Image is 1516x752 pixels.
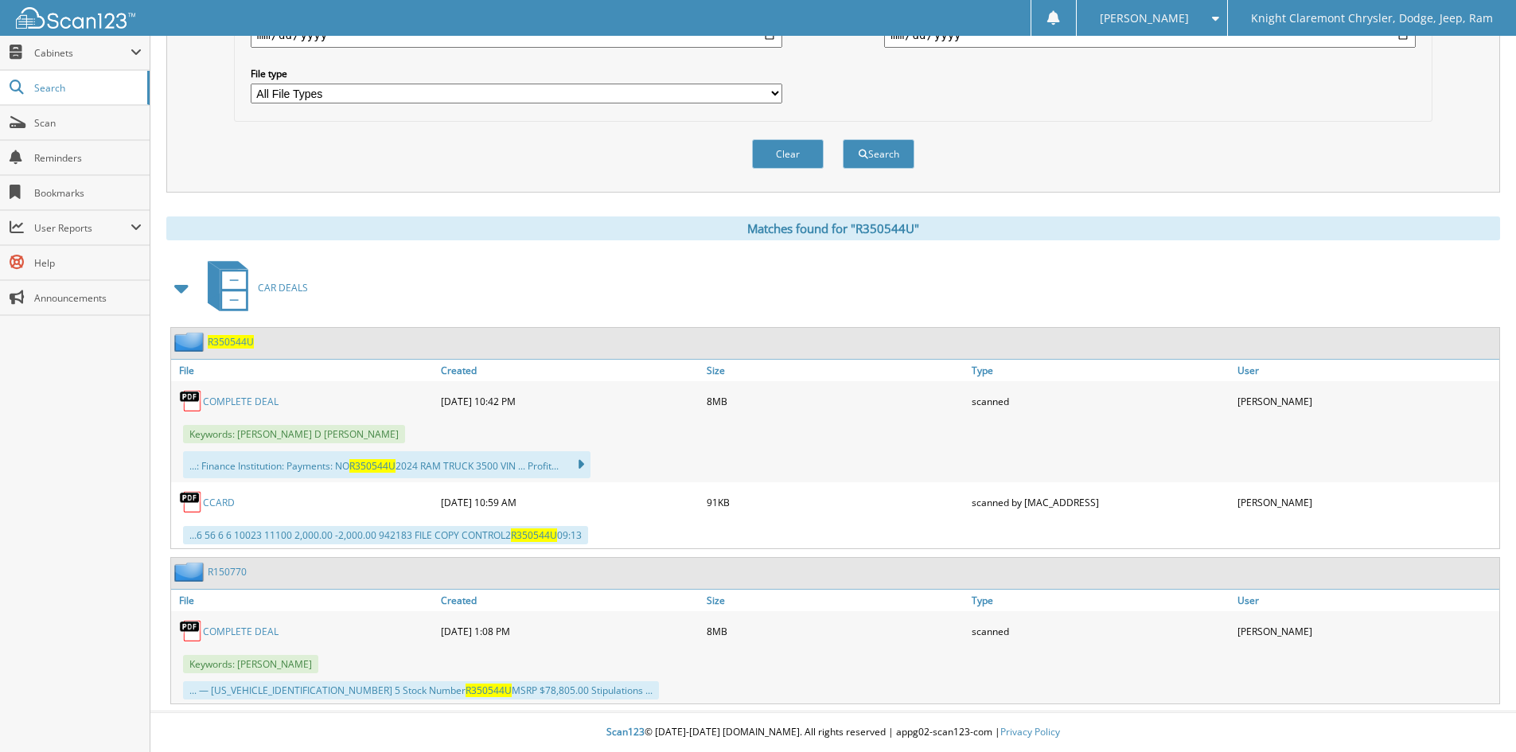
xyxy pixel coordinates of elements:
a: CAR DEALS [198,256,308,319]
iframe: Chat Widget [1436,676,1516,752]
div: ...6 56 6 6 10023 11100 2,000.00 -2,000.00 942183 FILE COPY CONTROL2 09:13 [183,526,588,544]
a: File [171,590,437,611]
a: Size [703,360,968,381]
a: Type [968,360,1233,381]
div: 8MB [703,385,968,417]
button: Search [843,139,914,169]
a: Privacy Policy [1000,725,1060,738]
span: R350544U [511,528,557,542]
span: Scan [34,116,142,130]
span: User Reports [34,221,131,235]
div: 91KB [703,486,968,518]
a: R150770 [208,565,247,579]
img: PDF.png [179,389,203,413]
div: [DATE] 10:42 PM [437,385,703,417]
span: R350544U [466,684,512,697]
a: Size [703,590,968,611]
a: Type [968,590,1233,611]
span: Bookmarks [34,186,142,200]
img: PDF.png [179,490,203,514]
span: Keywords: [PERSON_NAME] [183,655,318,673]
span: R350544U [349,459,396,473]
a: COMPLETE DEAL [203,625,279,638]
span: Cabinets [34,46,131,60]
div: Matches found for "R350544U" [166,216,1500,240]
div: scanned [968,615,1233,647]
img: folder2.png [174,332,208,352]
img: PDF.png [179,619,203,643]
a: File [171,360,437,381]
span: Reminders [34,151,142,165]
div: [PERSON_NAME] [1233,385,1499,417]
img: scan123-logo-white.svg [16,7,135,29]
a: User [1233,360,1499,381]
a: Created [437,360,703,381]
span: [PERSON_NAME] [1100,14,1189,23]
a: Created [437,590,703,611]
label: File type [251,67,782,80]
span: Scan123 [606,725,645,738]
img: folder2.png [174,562,208,582]
div: [PERSON_NAME] [1233,486,1499,518]
div: scanned by [MAC_ADDRESS] [968,486,1233,518]
div: scanned [968,385,1233,417]
div: © [DATE]-[DATE] [DOMAIN_NAME]. All rights reserved | appg02-scan123-com | [150,713,1516,752]
a: R350544U [208,335,254,349]
span: Help [34,256,142,270]
div: ...: Finance Institution: Payments: NO 2024 RAM TRUCK 3500 VIN ... Profit... [183,451,590,478]
span: Announcements [34,291,142,305]
span: CAR DEALS [258,281,308,294]
div: [DATE] 1:08 PM [437,615,703,647]
a: COMPLETE DEAL [203,395,279,408]
a: User [1233,590,1499,611]
span: Keywords: [PERSON_NAME] D [PERSON_NAME] [183,425,405,443]
div: 8MB [703,615,968,647]
button: Clear [752,139,824,169]
div: [PERSON_NAME] [1233,615,1499,647]
div: [DATE] 10:59 AM [437,486,703,518]
span: Knight Claremont Chrysler, Dodge, Jeep, Ram [1251,14,1493,23]
span: Search [34,81,139,95]
a: CCARD [203,496,235,509]
div: ... — [US_VEHICLE_IDENTIFICATION_NUMBER] 5 Stock Number MSRP $78,805.00 Stipulations ... [183,681,659,699]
